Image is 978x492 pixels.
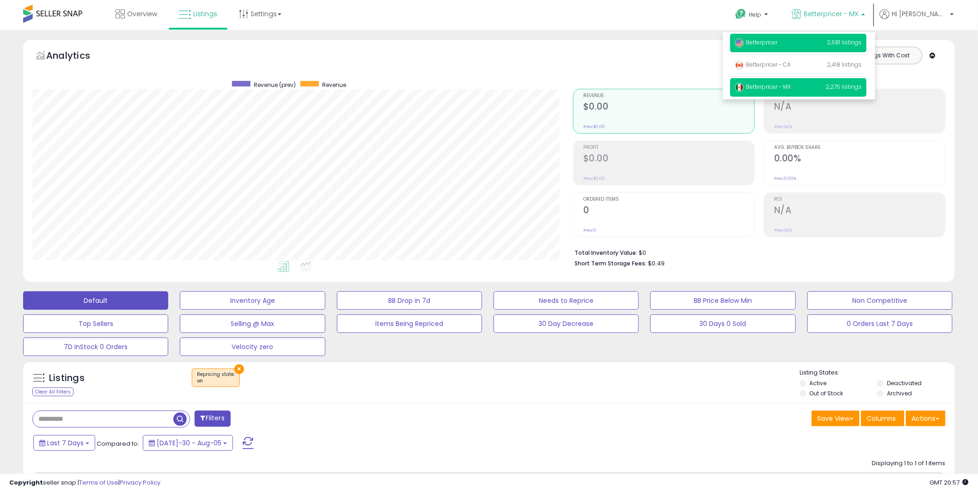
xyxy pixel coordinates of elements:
[850,49,919,61] button: Listings With Cost
[650,291,795,310] button: BB Price Below Min
[9,478,43,487] strong: Copyright
[728,1,777,30] a: Help
[337,314,482,333] button: Items Being Repriced
[735,8,747,20] i: Get Help
[575,246,939,258] li: $0
[880,9,954,30] a: Hi [PERSON_NAME]
[812,411,860,426] button: Save View
[180,338,325,356] button: Velocity zero
[774,153,945,166] h2: 0.00%
[583,228,596,233] small: Prev: 0
[180,291,325,310] button: Inventory Age
[774,176,796,181] small: Prev: 0.00%
[583,176,605,181] small: Prev: $0.00
[120,478,160,487] a: Privacy Policy
[735,61,791,68] span: Betterpricer - CA
[322,81,346,89] span: Revenue
[583,153,754,166] h2: $0.00
[774,228,792,233] small: Prev: N/A
[32,387,73,396] div: Clear All Filters
[23,338,168,356] button: 7D InStock 0 Orders
[583,145,754,150] span: Profit
[800,369,955,377] p: Listing States:
[97,439,139,448] span: Compared to:
[827,61,862,68] span: 2,418 listings
[735,83,744,92] img: mexico.png
[494,291,639,310] button: Needs to Reprice
[583,124,605,129] small: Prev: $0.00
[872,459,946,468] div: Displaying 1 to 1 of 1 items
[583,205,754,217] h2: 0
[79,478,118,487] a: Terms of Use
[735,38,744,48] img: usa.png
[735,83,791,91] span: Betterpricer - MX
[648,259,665,268] span: $0.49
[807,291,953,310] button: Non Competitive
[46,49,108,64] h5: Analytics
[575,259,647,267] b: Short Term Storage Fees:
[827,38,862,46] span: 2,681 listings
[810,389,844,397] label: Out of Stock
[494,314,639,333] button: 30 Day Decrease
[810,379,827,387] label: Active
[197,378,235,384] div: on
[575,249,637,257] b: Total Inventory Value:
[892,9,947,18] span: Hi [PERSON_NAME]
[583,93,754,98] span: Revenue
[774,145,945,150] span: Avg. Buybox Share
[157,438,221,448] span: [DATE]-30 - Aug-05
[887,389,912,397] label: Archived
[930,478,969,487] span: 2025-08-13 20:57 GMT
[735,61,744,70] img: canada.png
[193,9,217,18] span: Listings
[180,314,325,333] button: Selling @ Max
[47,438,84,448] span: Last 7 Days
[774,205,945,217] h2: N/A
[49,372,85,385] h5: Listings
[774,101,945,114] h2: N/A
[804,9,859,18] span: Betterpricer - MX
[337,291,482,310] button: BB Drop in 7d
[774,124,792,129] small: Prev: N/A
[195,411,231,427] button: Filters
[143,435,233,451] button: [DATE]-30 - Aug-05
[33,435,95,451] button: Last 7 Days
[234,364,244,374] button: ×
[9,479,160,487] div: seller snap | |
[867,414,896,423] span: Columns
[906,411,946,426] button: Actions
[774,197,945,202] span: ROI
[583,101,754,114] h2: $0.00
[735,38,778,46] span: Betterpricer
[23,291,168,310] button: Default
[23,314,168,333] button: Top Sellers
[127,9,157,18] span: Overview
[861,411,905,426] button: Columns
[254,81,296,89] span: Revenue (prev)
[807,314,953,333] button: 0 Orders Last 7 Days
[197,371,235,385] span: Repricing state :
[887,379,922,387] label: Deactivated
[749,11,762,18] span: Help
[583,197,754,202] span: Ordered Items
[650,314,795,333] button: 30 Days 0 Sold
[826,83,862,91] span: 2,275 listings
